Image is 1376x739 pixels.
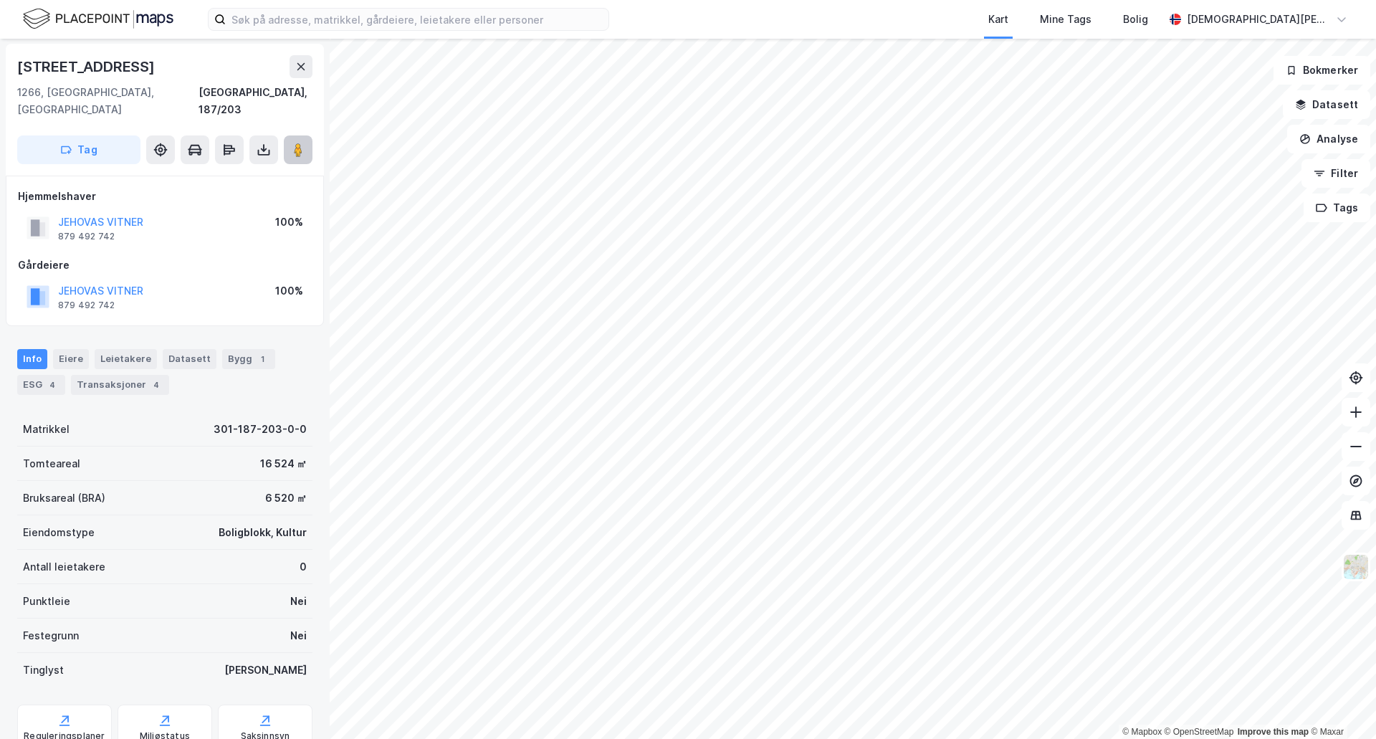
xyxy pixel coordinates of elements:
div: 4 [149,378,163,392]
div: Datasett [163,349,216,369]
div: Hjemmelshaver [18,188,312,205]
div: 4 [45,378,59,392]
div: 1266, [GEOGRAPHIC_DATA], [GEOGRAPHIC_DATA] [17,84,199,118]
button: Datasett [1283,90,1370,119]
button: Analyse [1287,125,1370,153]
iframe: Chat Widget [1304,670,1376,739]
div: ESG [17,375,65,395]
div: 301-187-203-0-0 [214,421,307,438]
a: Improve this map [1238,727,1309,737]
div: Festegrunn [23,627,79,644]
div: Leietakere [95,349,157,369]
button: Filter [1301,159,1370,188]
div: Bolig [1123,11,1148,28]
button: Tags [1304,194,1370,222]
div: Nei [290,627,307,644]
div: Tomteareal [23,455,80,472]
div: [STREET_ADDRESS] [17,55,158,78]
div: [GEOGRAPHIC_DATA], 187/203 [199,84,312,118]
div: 879 492 742 [58,231,115,242]
button: Tag [17,135,140,164]
div: [DEMOGRAPHIC_DATA][PERSON_NAME] [1187,11,1330,28]
div: Kontrollprogram for chat [1304,670,1376,739]
div: 16 524 ㎡ [260,455,307,472]
div: Punktleie [23,593,70,610]
div: 1 [255,352,269,366]
div: Bruksareal (BRA) [23,490,105,507]
div: Nei [290,593,307,610]
div: 879 492 742 [58,300,115,311]
button: Bokmerker [1274,56,1370,85]
div: 0 [300,558,307,576]
div: 6 520 ㎡ [265,490,307,507]
div: Bygg [222,349,275,369]
div: Eiere [53,349,89,369]
div: 100% [275,282,303,300]
a: OpenStreetMap [1165,727,1234,737]
div: Transaksjoner [71,375,169,395]
div: Gårdeiere [18,257,312,274]
div: [PERSON_NAME] [224,662,307,679]
div: Eiendomstype [23,524,95,541]
a: Mapbox [1122,727,1162,737]
img: Z [1342,553,1370,581]
div: Boligblokk, Kultur [219,524,307,541]
div: 100% [275,214,303,231]
div: Antall leietakere [23,558,105,576]
div: Info [17,349,47,369]
img: logo.f888ab2527a4732fd821a326f86c7f29.svg [23,6,173,32]
input: Søk på adresse, matrikkel, gårdeiere, leietakere eller personer [226,9,608,30]
div: Matrikkel [23,421,70,438]
div: Mine Tags [1040,11,1091,28]
div: Kart [988,11,1008,28]
div: Tinglyst [23,662,64,679]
